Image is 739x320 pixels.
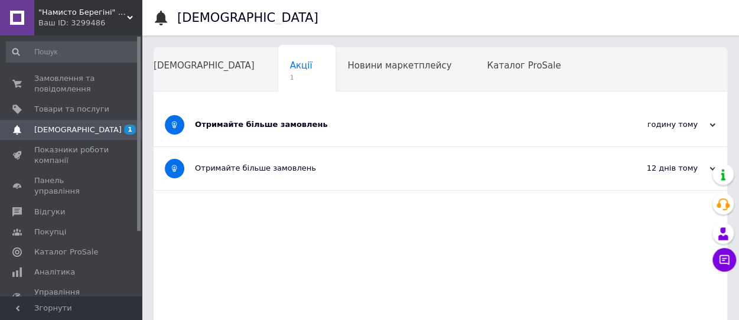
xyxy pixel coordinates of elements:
div: 12 днів тому [597,163,715,174]
span: Панель управління [34,175,109,197]
span: Покупці [34,227,66,237]
span: Новини маркетплейсу [347,60,451,71]
span: Аналітика [34,267,75,277]
span: Акції [290,60,312,71]
span: Товари та послуги [34,104,109,115]
span: [DEMOGRAPHIC_DATA] [154,60,255,71]
div: Ваш ID: 3299486 [38,18,142,28]
span: 1 [124,125,136,135]
div: Отримайте більше замовлень [195,163,597,174]
span: Каталог ProSale [34,247,98,257]
span: Показники роботи компанії [34,145,109,166]
span: [DEMOGRAPHIC_DATA] [34,125,122,135]
span: Замовлення та повідомлення [34,73,109,94]
span: Каталог ProSale [487,60,561,71]
input: Пошук [6,41,139,63]
span: Відгуки [34,207,65,217]
span: 1 [290,73,312,82]
span: Управління сайтом [34,287,109,308]
h1: [DEMOGRAPHIC_DATA] [177,11,318,25]
div: Отримайте більше замовлень [195,119,597,130]
span: "Намисто Берегіні" - магазин прикрас з натурального каменю [38,7,127,18]
div: годину тому [597,119,715,130]
button: Чат з покупцем [712,248,736,272]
